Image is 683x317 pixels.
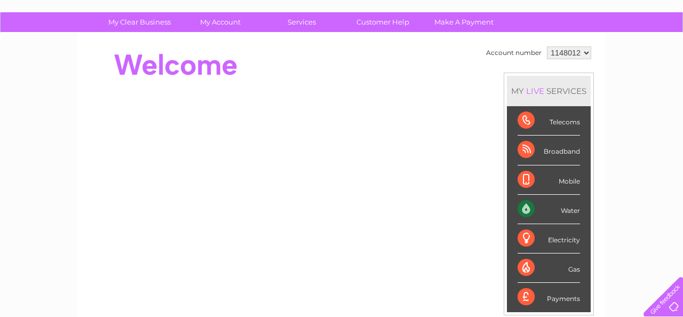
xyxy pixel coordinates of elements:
[482,5,555,19] a: 0333 014 3131
[339,12,427,32] a: Customer Help
[258,12,346,32] a: Services
[420,12,508,32] a: Make A Payment
[518,283,580,312] div: Payments
[495,45,515,53] a: Water
[518,165,580,195] div: Mobile
[552,45,584,53] a: Telecoms
[90,6,594,52] div: Clear Business is a trading name of Verastar Limited (registered in [GEOGRAPHIC_DATA] No. 3667643...
[590,45,606,53] a: Blog
[518,253,580,283] div: Gas
[483,44,544,62] td: Account number
[96,12,184,32] a: My Clear Business
[507,76,591,106] div: MY SERVICES
[612,45,638,53] a: Contact
[518,106,580,136] div: Telecoms
[524,86,546,96] div: LIVE
[177,12,265,32] a: My Account
[518,195,580,224] div: Water
[522,45,545,53] a: Energy
[24,28,78,60] img: logo.png
[648,45,673,53] a: Log out
[518,136,580,165] div: Broadband
[518,224,580,253] div: Electricity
